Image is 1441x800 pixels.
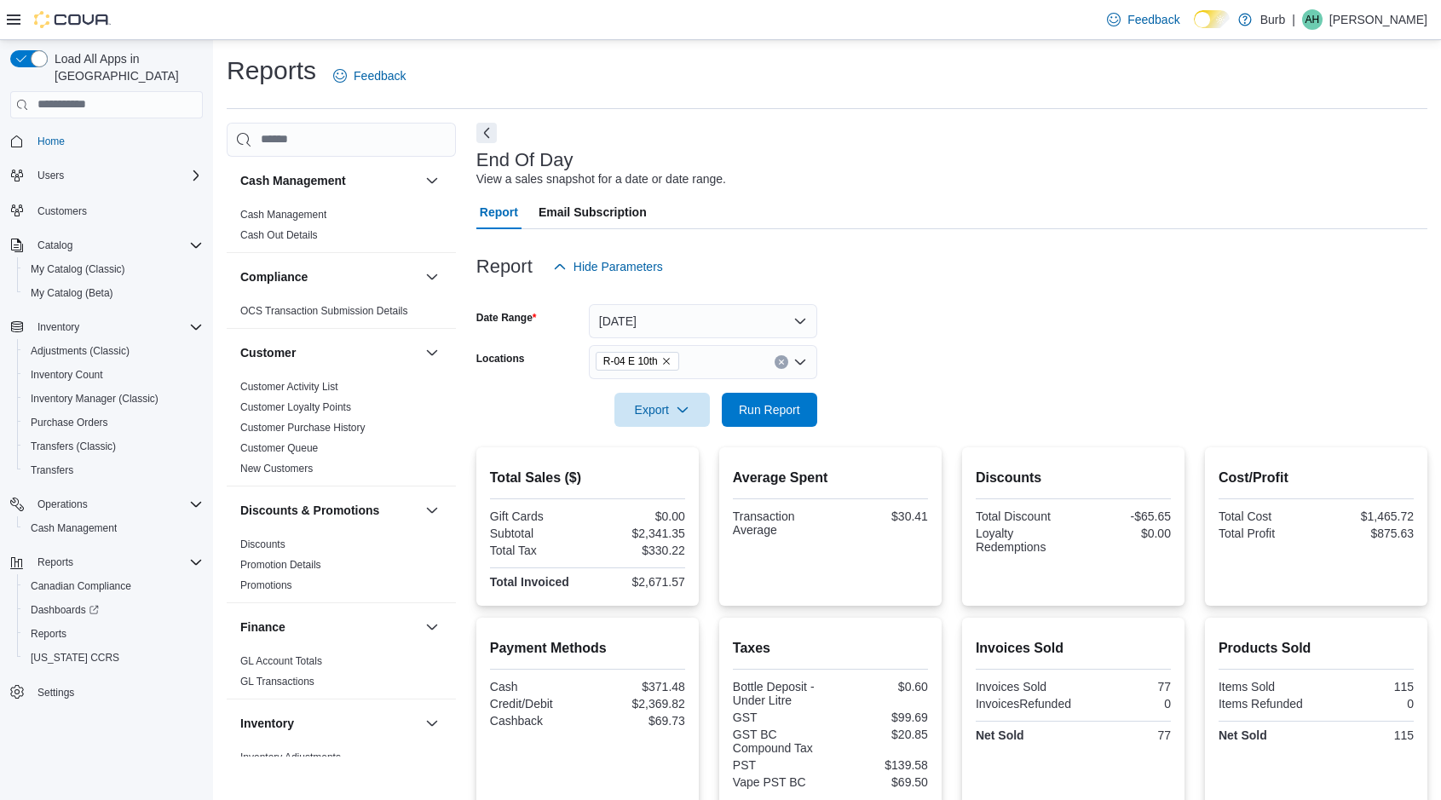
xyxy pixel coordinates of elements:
span: Inventory [31,317,203,337]
button: Users [3,164,210,187]
a: Customer Queue [240,442,318,454]
nav: Complex example [10,122,203,749]
div: View a sales snapshot for a date or date range. [476,170,726,188]
button: Adjustments (Classic) [17,339,210,363]
div: Items Sold [1219,680,1313,694]
button: Operations [3,492,210,516]
span: Customer Activity List [240,380,338,394]
div: Credit/Debit [490,697,585,711]
div: Invoices Sold [976,680,1070,694]
span: Export [625,393,700,427]
div: $1,465.72 [1319,509,1414,523]
div: $2,671.57 [591,575,685,589]
a: Discounts [240,538,285,550]
button: Inventory [3,315,210,339]
button: Finance [240,619,418,636]
a: Feedback [1100,3,1186,37]
span: Customer Loyalty Points [240,400,351,414]
span: [US_STATE] CCRS [31,651,119,665]
button: Home [3,129,210,153]
div: Axel Holin [1302,9,1323,30]
span: Customers [31,199,203,221]
button: Catalog [31,235,79,256]
div: Cash Management [227,204,456,252]
div: 115 [1319,728,1414,742]
h2: Products Sold [1219,638,1414,659]
div: -$65.65 [1076,509,1171,523]
button: My Catalog (Classic) [17,257,210,281]
h3: Report [476,256,533,277]
span: Transfers (Classic) [31,440,116,453]
button: Inventory Manager (Classic) [17,387,210,411]
button: Compliance [422,267,442,287]
div: GST BC Compound Tax [733,728,827,755]
a: Canadian Compliance [24,576,138,596]
span: Inventory Adjustments [240,751,341,764]
span: Cash Management [24,518,203,538]
button: Users [31,165,71,186]
div: $20.85 [833,728,928,741]
span: Cash Management [31,521,117,535]
div: Finance [227,651,456,699]
h3: Inventory [240,715,294,732]
a: Reports [24,624,73,644]
div: Transaction Average [733,509,827,537]
button: Customer [422,342,442,363]
a: Promotions [240,579,292,591]
button: Run Report [722,393,817,427]
div: 77 [1076,728,1171,742]
div: Subtotal [490,527,585,540]
div: $371.48 [591,680,685,694]
strong: Net Sold [976,728,1024,742]
button: My Catalog (Beta) [17,281,210,305]
div: Total Tax [490,544,585,557]
div: GST [733,711,827,724]
input: Dark Mode [1194,10,1230,28]
span: Users [37,169,64,182]
button: Customer [240,344,418,361]
p: | [1292,9,1295,30]
button: Export [614,393,710,427]
span: Catalog [37,239,72,252]
span: New Customers [240,462,313,475]
span: R-04 E 10th [603,353,658,370]
span: My Catalog (Beta) [31,286,113,300]
span: Reports [31,627,66,641]
button: Reports [31,552,80,573]
span: Customer Purchase History [240,421,366,435]
a: GL Transactions [240,676,314,688]
div: Items Refunded [1219,697,1313,711]
div: $30.41 [833,509,928,523]
span: Reports [24,624,203,644]
span: GL Transactions [240,675,314,688]
span: Customer Queue [240,441,318,455]
span: Inventory Manager (Classic) [31,392,159,406]
span: Report [480,195,518,229]
a: Purchase Orders [24,412,115,433]
a: [US_STATE] CCRS [24,647,126,668]
span: Dark Mode [1194,28,1195,29]
a: Dashboards [17,598,210,622]
h2: Total Sales ($) [490,468,685,488]
button: Discounts & Promotions [240,502,418,519]
p: Burb [1260,9,1286,30]
span: Email Subscription [539,195,647,229]
div: $69.73 [591,714,685,728]
a: Adjustments (Classic) [24,341,136,361]
span: Purchase Orders [31,416,108,429]
a: Customers [31,201,94,222]
button: Cash Management [17,516,210,540]
a: My Catalog (Beta) [24,283,120,303]
div: $0.00 [1076,527,1171,540]
span: OCS Transaction Submission Details [240,304,408,318]
div: Vape PST BC [733,775,827,789]
label: Locations [476,352,525,365]
span: Users [31,165,203,186]
button: Reports [3,550,210,574]
h3: Compliance [240,268,308,285]
a: Cash Out Details [240,229,318,241]
a: Customer Loyalty Points [240,401,351,413]
a: Inventory Adjustments [240,751,341,763]
button: Discounts & Promotions [422,500,442,521]
h3: Customer [240,344,296,361]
